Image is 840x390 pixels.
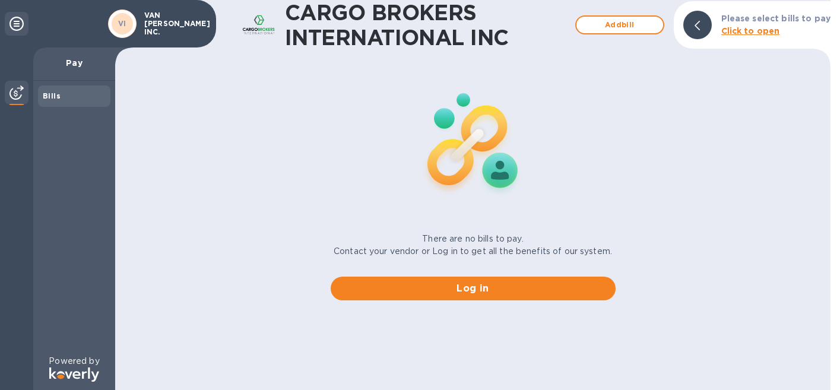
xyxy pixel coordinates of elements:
[49,355,99,367] p: Powered by
[43,57,106,69] p: Pay
[144,11,204,36] p: VAN [PERSON_NAME] INC.
[586,18,654,32] span: Add bill
[575,15,664,34] button: Addbill
[340,281,606,296] span: Log in
[721,14,831,23] b: Please select bills to pay
[334,233,612,258] p: There are no bills to pay. Contact your vendor or Log in to get all the benefits of our system.
[43,91,61,100] b: Bills
[118,19,126,28] b: VI
[721,26,780,36] b: Click to open
[331,277,616,300] button: Log in
[49,367,99,382] img: Logo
